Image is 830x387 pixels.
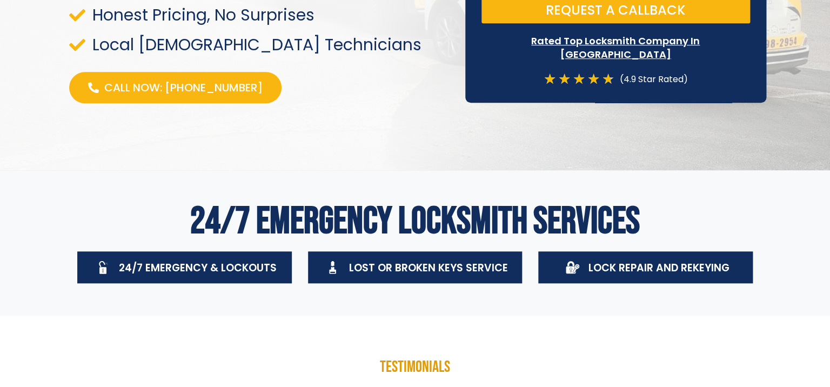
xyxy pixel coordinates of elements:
span: Call Now: [PHONE_NUMBER] [104,80,263,95]
div: (4.9 Star Rated) [614,72,688,86]
div: 4.7/5 [544,72,614,86]
a: Call Now: [PHONE_NUMBER] [69,72,282,103]
i: ★ [573,72,585,86]
span: Lock Repair And Rekeying [588,261,729,275]
i: ★ [558,72,571,86]
i: ★ [602,72,614,86]
span: Local [DEMOGRAPHIC_DATA] Technicians [90,37,421,52]
i: ★ [544,72,556,86]
p: Rated Top Locksmith Company In [GEOGRAPHIC_DATA] [481,34,750,61]
span: Lost Or Broken Keys Service [349,261,507,275]
h2: 24/7 Emergency Locksmith Services [69,203,761,241]
span: Honest Pricing, No Surprises [90,8,314,22]
span: 24/7 Emergency & Lockouts [119,261,277,275]
span: Request a Callback [546,4,685,17]
i: ★ [587,72,600,86]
